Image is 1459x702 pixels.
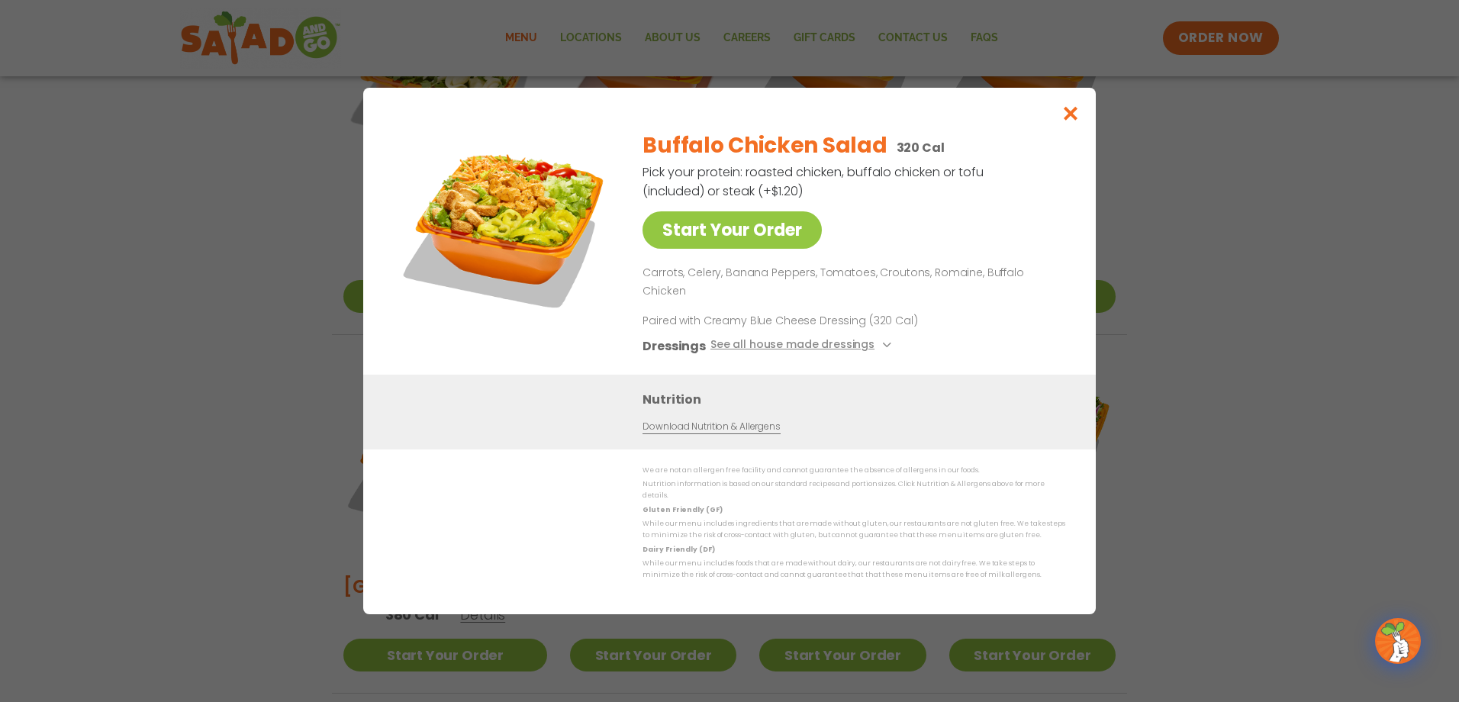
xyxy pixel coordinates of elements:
p: 320 Cal [897,138,945,157]
h3: Nutrition [643,390,1073,409]
p: Carrots, Celery, Banana Peppers, Tomatoes, Croutons, Romaine, Buffalo Chicken [643,264,1059,301]
strong: Gluten Friendly (GF) [643,505,722,514]
h3: Dressings [643,337,706,356]
img: Featured product photo for Buffalo Chicken Salad [398,118,611,332]
h2: Buffalo Chicken Salad [643,130,887,162]
a: Download Nutrition & Allergens [643,420,780,434]
button: Close modal [1046,88,1096,139]
p: While our menu includes foods that are made without dairy, our restaurants are not dairy free. We... [643,558,1065,581]
strong: Dairy Friendly (DF) [643,545,714,554]
p: We are not an allergen free facility and cannot guarantee the absence of allergens in our foods. [643,465,1065,476]
p: While our menu includes ingredients that are made without gluten, our restaurants are not gluten ... [643,518,1065,542]
a: Start Your Order [643,211,822,249]
img: wpChatIcon [1377,620,1419,662]
p: Pick your protein: roasted chicken, buffalo chicken or tofu (included) or steak (+$1.20) [643,163,986,201]
p: Paired with Creamy Blue Cheese Dressing (320 Cal) [643,313,925,329]
p: Nutrition information is based on our standard recipes and portion sizes. Click Nutrition & Aller... [643,478,1065,502]
button: See all house made dressings [710,337,896,356]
